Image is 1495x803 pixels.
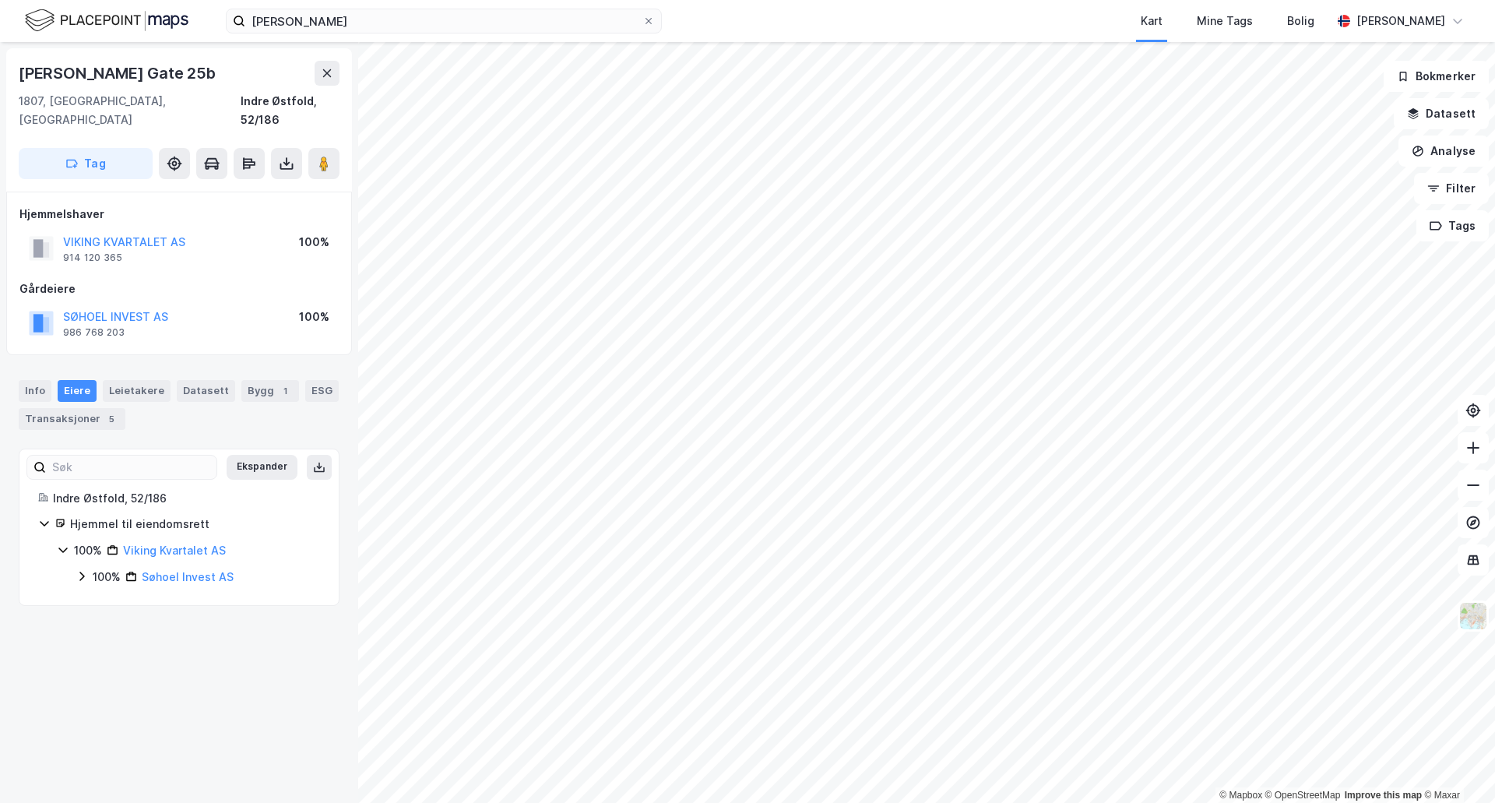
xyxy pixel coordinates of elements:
div: 1807, [GEOGRAPHIC_DATA], [GEOGRAPHIC_DATA] [19,92,241,129]
div: [PERSON_NAME] Gate 25b [19,61,219,86]
div: Indre Østfold, 52/186 [53,489,320,508]
div: 100% [93,568,121,586]
div: 5 [104,411,119,427]
div: Indre Østfold, 52/186 [241,92,339,129]
input: Søk [46,456,216,479]
div: [PERSON_NAME] [1356,12,1445,30]
div: Gårdeiere [19,280,339,298]
a: Viking Kvartalet AS [123,544,226,557]
button: Tags [1416,210,1489,241]
div: 100% [74,541,102,560]
div: Bolig [1287,12,1314,30]
div: Info [19,380,51,402]
div: Bygg [241,380,299,402]
a: OpenStreetMap [1265,790,1341,801]
div: 100% [299,233,329,252]
a: Improve this map [1345,790,1422,801]
img: Z [1458,601,1488,631]
div: Leietakere [103,380,171,402]
div: ESG [305,380,339,402]
div: Kart [1141,12,1163,30]
div: Hjemmel til eiendomsrett [70,515,320,534]
button: Analyse [1398,136,1489,167]
div: Transaksjoner [19,408,125,430]
div: Hjemmelshaver [19,205,339,224]
div: Eiere [58,380,97,402]
div: Mine Tags [1197,12,1253,30]
a: Mapbox [1219,790,1262,801]
iframe: Chat Widget [1417,728,1495,803]
div: 100% [299,308,329,326]
div: Datasett [177,380,235,402]
button: Tag [19,148,153,179]
div: 986 768 203 [63,326,125,339]
div: 914 120 365 [63,252,122,264]
button: Datasett [1394,98,1489,129]
a: Søhoel Invest AS [142,570,234,583]
div: 1 [277,383,293,399]
button: Filter [1414,173,1489,204]
img: logo.f888ab2527a4732fd821a326f86c7f29.svg [25,7,188,34]
button: Ekspander [227,455,297,480]
input: Søk på adresse, matrikkel, gårdeiere, leietakere eller personer [245,9,642,33]
button: Bokmerker [1384,61,1489,92]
